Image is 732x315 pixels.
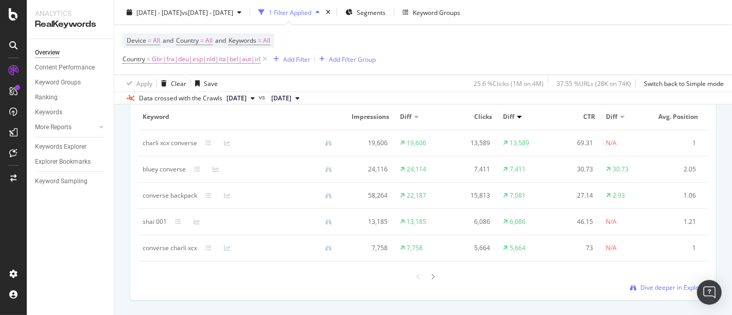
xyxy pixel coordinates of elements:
div: RealKeywords [35,19,106,30]
span: Keywords [229,36,256,45]
div: 7,758 [348,243,388,253]
div: 5,664 [510,243,526,253]
div: Clear [171,79,186,87]
div: 13,185 [407,217,426,226]
div: 19,606 [407,138,426,148]
div: 1 [657,243,696,253]
div: bluey converse [143,165,186,174]
button: [DATE] - [DATE]vs[DATE] - [DATE] [123,4,246,21]
a: Keywords Explorer [35,142,107,152]
div: 37.55 % URLs ( 28K on 74K ) [556,79,631,87]
button: Add Filter [269,53,310,65]
div: 6,086 [510,217,526,226]
button: Clear [157,75,186,92]
div: Keyword Sampling [35,176,88,187]
a: Keyword Groups [35,77,107,88]
div: Apply [136,79,152,87]
div: 7,758 [407,243,423,253]
span: Gbr|fra|deu|esp|nld|ita|bel|aut|irl [152,52,260,66]
div: More Reports [35,122,72,133]
span: Device [127,36,146,45]
span: vs [DATE] - [DATE] [182,8,233,16]
button: 1 Filter Applied [254,4,324,21]
div: shai 001 [143,217,167,226]
div: 13,589 [451,138,491,148]
span: vs [259,93,267,102]
span: and [215,36,226,45]
span: Country [176,36,199,45]
div: 1 [657,138,696,148]
div: Explorer Bookmarks [35,156,91,167]
span: Impressions [348,112,389,121]
span: Country [123,55,145,63]
div: 73 [554,243,594,253]
div: 2.93 [613,191,625,200]
span: = [148,36,151,45]
div: 15,813 [451,191,491,200]
div: 69.31 [554,138,594,148]
div: 19,606 [348,138,388,148]
a: Explorer Bookmarks [35,156,107,167]
div: 6,086 [451,217,491,226]
div: 13,589 [510,138,529,148]
div: N/A [606,138,617,148]
button: [DATE] [267,92,304,104]
div: Ranking [35,92,58,103]
span: Avg. Position [657,112,698,121]
div: 22,187 [407,191,426,200]
span: = [200,36,204,45]
a: Content Performance [35,62,107,73]
div: 30.73 [613,165,629,174]
button: Apply [123,75,152,92]
div: charli xcx converse [143,138,197,148]
div: Switch back to Simple mode [644,79,724,87]
a: Ranking [35,92,107,103]
span: All [205,33,213,48]
button: Save [191,75,218,92]
a: More Reports [35,122,96,133]
div: Add Filter Group [329,55,376,63]
span: = [147,55,150,63]
div: 13,185 [348,217,388,226]
span: All [153,33,160,48]
span: Segments [357,8,386,16]
div: 25.6 % Clicks ( 1M on 4M ) [474,79,544,87]
div: Keyword Groups [35,77,81,88]
button: Segments [341,4,390,21]
span: Clicks [451,112,492,121]
a: Keywords [35,107,107,118]
button: Keyword Groups [398,4,464,21]
div: 7,411 [451,165,491,174]
span: [DATE] - [DATE] [136,8,182,16]
div: Data crossed with the Crawls [139,94,222,103]
div: Keywords [35,107,62,118]
div: converse backpack [143,191,197,200]
span: Keyword [143,112,338,121]
div: 7,081 [510,191,526,200]
div: Analytics [35,8,106,19]
div: Overview [35,47,60,58]
div: times [324,7,333,17]
div: converse charli xcx [143,243,197,253]
div: 24,116 [348,165,388,174]
div: 27.14 [554,191,594,200]
a: Dive deeper in Explorer [630,283,708,292]
span: Dive deeper in Explorer [640,283,708,292]
div: 5,664 [451,243,491,253]
span: 2025 Feb. 28th [271,94,291,103]
span: Diff [503,112,514,121]
div: 24,114 [407,165,426,174]
span: = [258,36,262,45]
div: Add Filter [283,55,310,63]
div: N/A [606,243,617,253]
span: CTR [554,112,595,121]
div: 30.73 [554,165,594,174]
span: Diff [400,112,411,121]
span: and [163,36,173,45]
button: Switch back to Simple mode [640,75,724,92]
div: Keywords Explorer [35,142,86,152]
div: N/A [606,217,617,226]
div: Open Intercom Messenger [697,280,722,305]
div: 1.21 [657,217,696,226]
div: 58,264 [348,191,388,200]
